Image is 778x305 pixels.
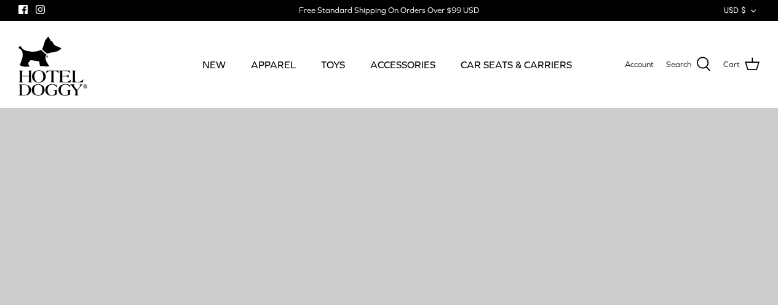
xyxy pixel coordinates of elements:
a: CAR SEATS & CARRIERS [450,44,583,85]
a: NEW [191,44,237,85]
a: TOYS [310,44,356,85]
a: Search [666,57,711,73]
a: Facebook [18,5,28,14]
a: hoteldoggycom [18,33,87,96]
a: Instagram [36,5,45,14]
a: Account [625,58,654,71]
span: Account [625,60,654,69]
span: Cart [723,58,740,71]
div: Primary navigation [183,44,592,85]
div: Free Standard Shipping On Orders Over $99 USD [299,5,479,16]
a: Cart [723,57,760,73]
a: Free Standard Shipping On Orders Over $99 USD [299,1,479,20]
a: APPAREL [240,44,307,85]
img: hoteldoggycom [18,70,87,96]
span: Search [666,58,691,71]
a: ACCESSORIES [359,44,447,85]
img: dog-icon.svg [18,33,62,70]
